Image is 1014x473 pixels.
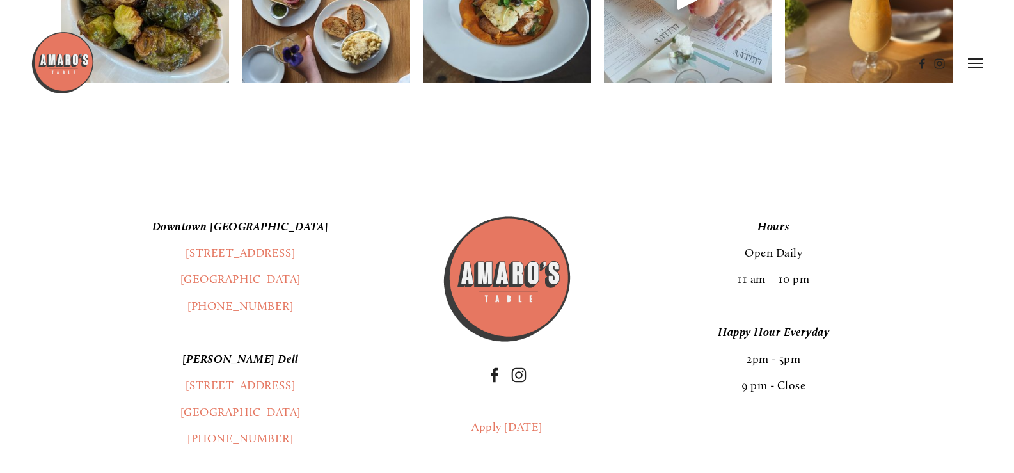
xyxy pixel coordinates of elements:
a: [GEOGRAPHIC_DATA] [180,272,301,286]
a: [STREET_ADDRESS] [186,378,295,392]
a: Facebook [487,367,502,383]
a: [PHONE_NUMBER] [187,299,294,313]
a: Instagram [511,367,527,383]
em: Downtown [GEOGRAPHIC_DATA] [152,220,329,234]
img: Amaros_Logo.png [441,214,572,344]
p: 2pm - 5pm 9 pm - Close [594,319,953,399]
a: [GEOGRAPHIC_DATA] [180,405,301,419]
p: Open Daily 11 am – 10 pm [594,214,953,293]
a: [STREET_ADDRESS] [186,246,295,260]
em: [PERSON_NAME] Dell [182,352,299,366]
em: Happy Hour Everyday [718,325,829,339]
img: Amaro's Table [31,31,95,95]
a: Apply [DATE] [471,420,542,434]
em: Hours [757,220,789,234]
a: [PHONE_NUMBER] [187,431,294,445]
